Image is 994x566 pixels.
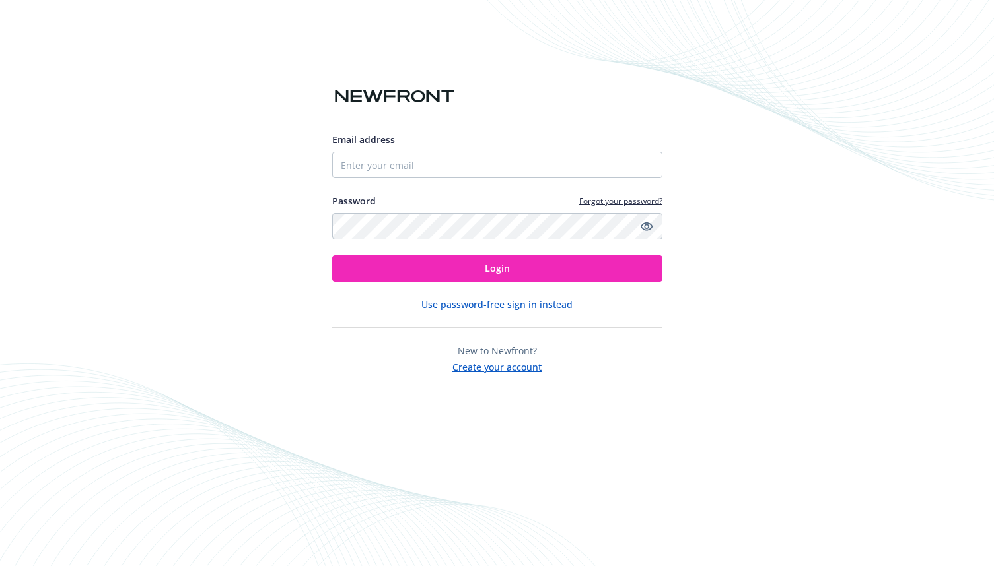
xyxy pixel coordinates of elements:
button: Use password-free sign in instead [421,298,573,311]
input: Enter your password [332,213,662,239]
span: Login [485,262,510,274]
button: Login [332,255,662,282]
a: Show password [639,218,655,234]
img: Newfront logo [332,85,457,108]
span: New to Newfront? [458,344,537,357]
button: Create your account [452,358,542,374]
label: Password [332,194,376,208]
a: Forgot your password? [579,195,662,206]
span: Email address [332,133,395,146]
input: Enter your email [332,152,662,178]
